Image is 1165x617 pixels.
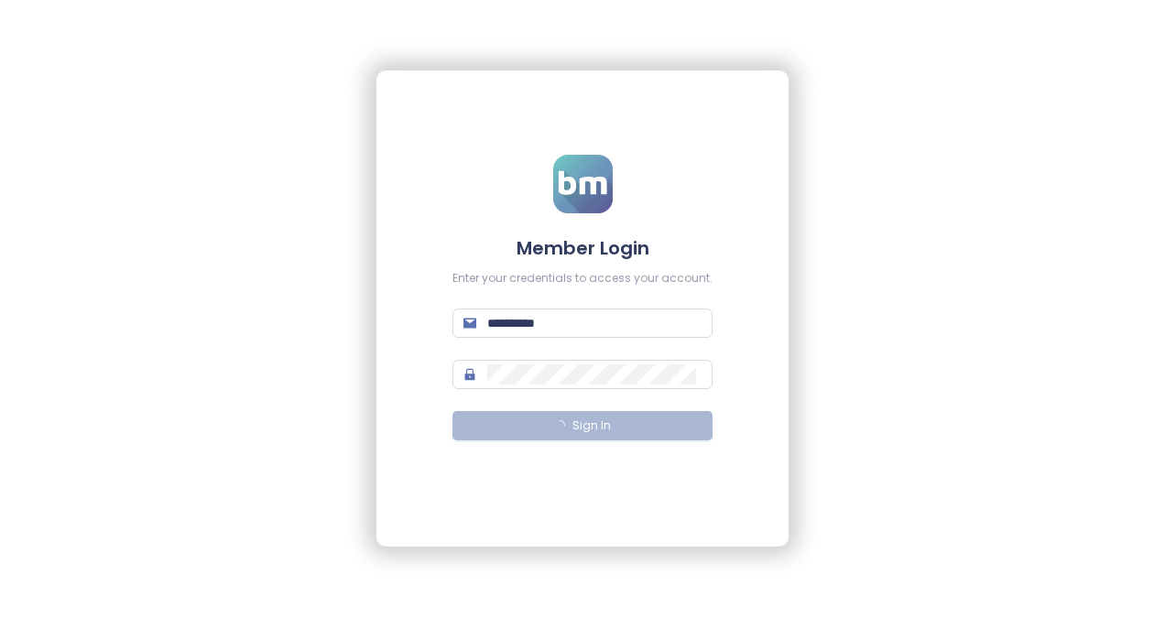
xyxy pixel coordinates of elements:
img: logo [553,155,613,213]
span: loading [553,419,565,431]
span: lock [463,368,476,381]
span: mail [463,317,476,330]
button: Sign In [452,411,713,440]
h4: Member Login [452,235,713,261]
span: Sign In [572,417,611,435]
div: Enter your credentials to access your account. [452,270,713,287]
